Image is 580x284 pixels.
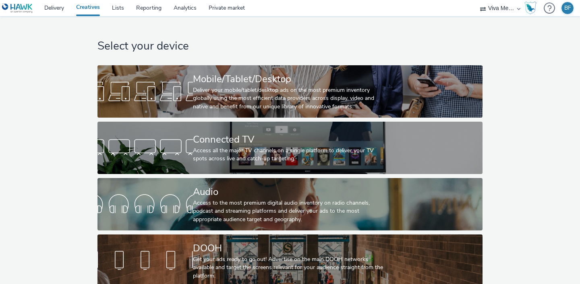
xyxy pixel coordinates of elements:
h1: Select your device [97,39,482,54]
div: Deliver your mobile/tablet/desktop ads on the most premium inventory globally using the most effi... [193,86,384,111]
img: undefined Logo [2,3,33,13]
div: BF [564,2,571,14]
div: Mobile/Tablet/Desktop [193,72,384,86]
a: Connected TVAccess all the major TV channels on a single platform to deliver your TV spots across... [97,122,482,174]
a: Hawk Academy [524,2,540,15]
a: Mobile/Tablet/DesktopDeliver your mobile/tablet/desktop ads on the most premium inventory globall... [97,65,482,118]
div: DOOH [193,241,384,255]
div: Connected TV [193,133,384,147]
div: Audio [193,185,384,199]
img: Hawk Academy [524,2,536,15]
div: Get your ads ready to go out! Advertise on the main DOOH networks available and target the screen... [193,255,384,280]
div: Access to the most premium digital audio inventory on radio channels, podcast and streaming platf... [193,199,384,224]
div: Access all the major TV channels on a single platform to deliver your TV spots across live and ca... [193,147,384,163]
a: AudioAccess to the most premium digital audio inventory on radio channels, podcast and streaming ... [97,178,482,230]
